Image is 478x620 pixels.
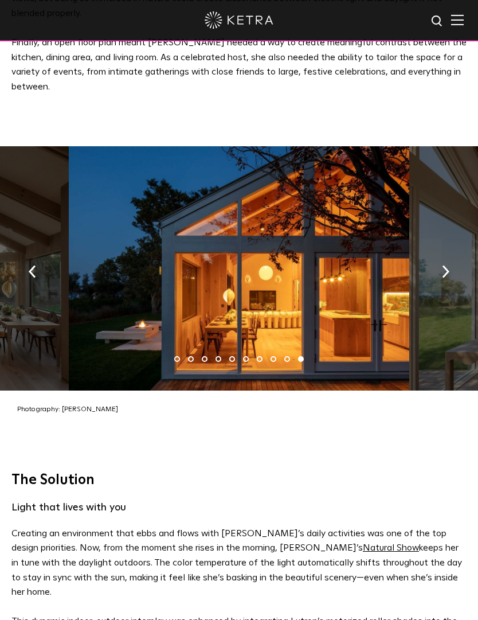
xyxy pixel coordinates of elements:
img: arrow-right-black.svg [442,265,449,278]
img: arrow-left-black.svg [29,265,36,278]
p: Photography: [PERSON_NAME] [17,404,467,416]
h3: The Solution [11,471,467,489]
img: ketra-logo-2019-white [205,11,273,29]
h5: Light that lives with you [11,500,467,516]
img: Hamburger%20Nav.svg [451,14,464,25]
img: search icon [430,14,445,29]
a: Natural Show [363,543,419,552]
